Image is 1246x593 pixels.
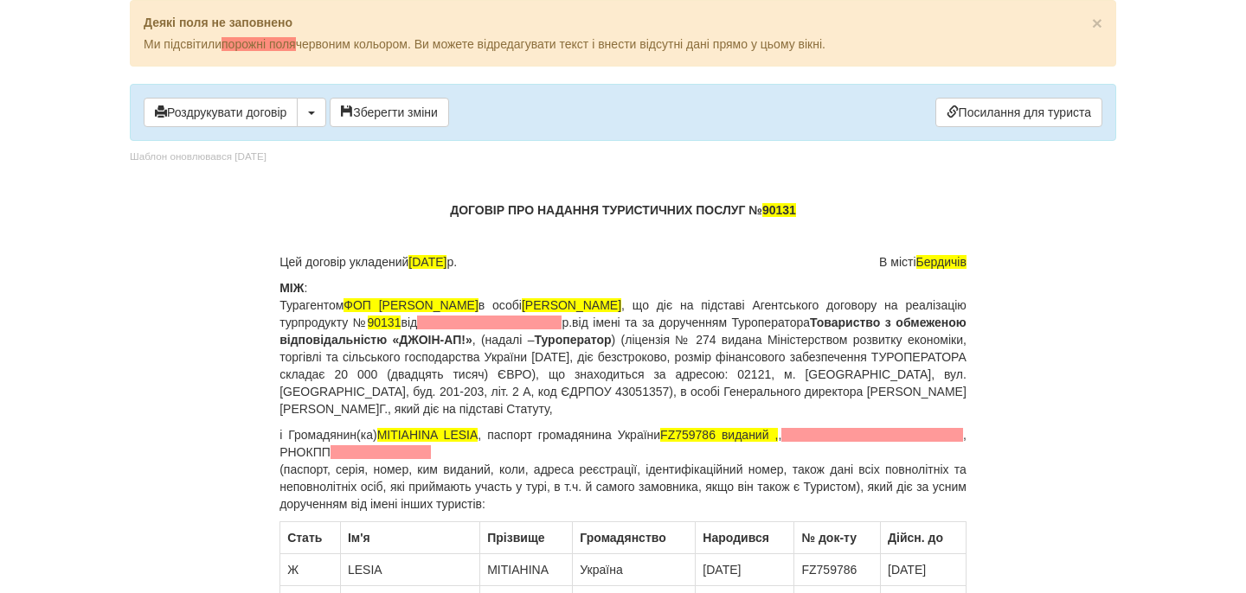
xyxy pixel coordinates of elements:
[879,253,967,271] span: В місті
[279,316,967,347] b: Товариство з обмеженою відповідальністю «ДЖОІН-АП!»
[340,522,479,554] th: Ім'я
[573,554,696,586] td: Україна
[330,98,449,127] button: Зберегти зміни
[573,522,696,554] th: Громадянство
[480,522,573,554] th: Прiзвище
[144,98,298,127] button: Роздрукувати договір
[130,150,267,164] div: Шаблон оновлювався [DATE]
[1092,13,1102,33] span: ×
[881,522,967,554] th: Дійсн. до
[368,316,401,329] span: 90131
[280,554,341,586] td: Ж
[222,37,296,51] span: порожні поля
[534,333,611,347] b: Туроператор
[696,554,794,586] td: [DATE]
[280,522,341,554] th: Стать
[408,255,446,269] span: [DATE]
[340,554,479,586] td: LESIA
[696,522,794,554] th: Народився
[377,428,478,442] span: MITIAHINA LESIA
[1092,14,1102,32] button: Close
[279,253,457,271] span: Цей договір укладений р.
[279,426,967,513] p: і Громадянин(ка) , паспорт громадянина України , , РНОКПП (паспорт, серія, номер, ким виданий, ко...
[522,298,621,312] span: [PERSON_NAME]
[881,554,967,586] td: [DATE]
[144,14,1102,31] p: Деякі поля не заповнено
[450,203,796,217] b: ДОГОВІР ПРО НАДАННЯ ТУРИСТИЧНИХ ПОСЛУГ №
[762,203,796,217] span: 90131
[660,428,778,442] span: FZ759786 виданий ,
[279,279,967,418] p: : Турагентом в особі , що діє на підставі Агентського договору на реалізацію турпродукту № від р....
[480,554,573,586] td: MITIAHINA
[344,298,478,312] span: ФОП [PERSON_NAME]
[144,35,1102,53] p: Ми підсвітили червоним кольором. Ви можете відредагувати текст і внести відсутні дані прямо у цьо...
[916,255,967,269] span: Бердичів
[794,554,881,586] td: FZ759786
[794,522,881,554] th: № док-ту
[935,98,1102,127] a: Посилання для туриста
[279,281,304,295] b: МІЖ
